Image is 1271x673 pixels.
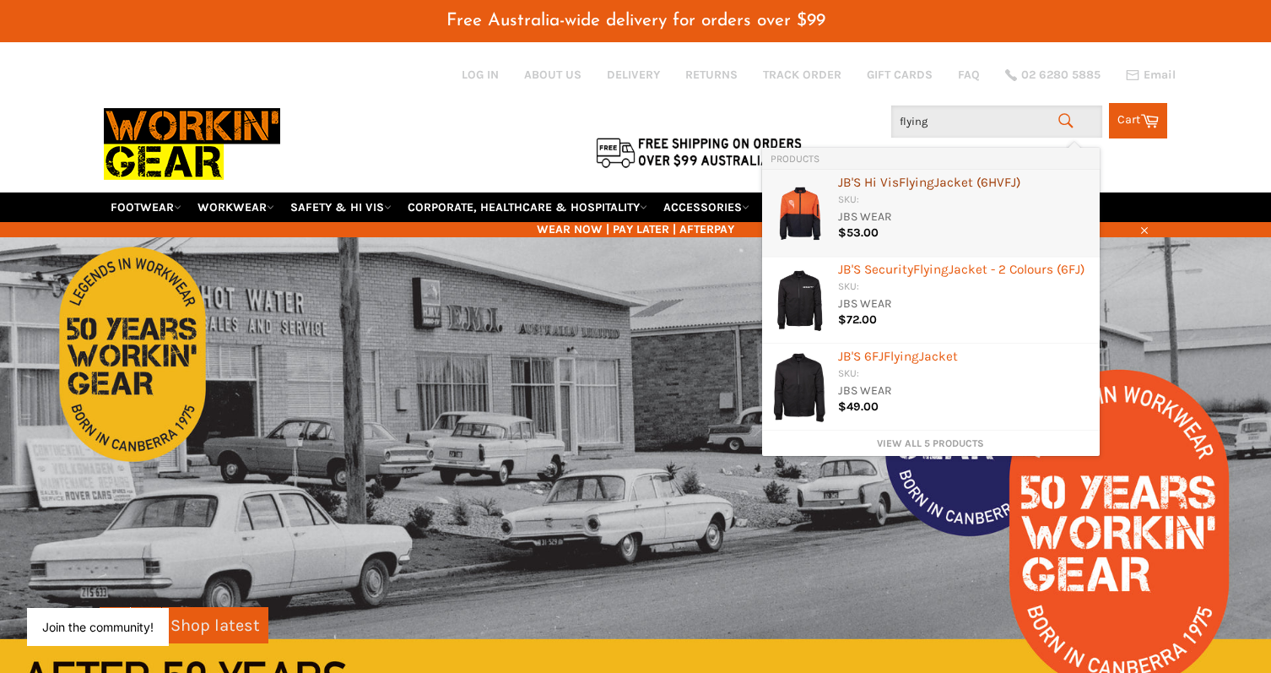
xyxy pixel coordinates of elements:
span: 02 6280 5885 [1021,69,1101,81]
span: $72.00 [838,312,877,327]
a: TRACK ORDER [763,67,841,83]
a: ABOUT US [524,67,581,83]
li: Products: JB'S 6FJ Flying Jacket [762,344,1100,431]
span: $49.00 [838,399,879,414]
a: RE-WORKIN' GEAR [759,193,873,222]
a: View all 5 products [771,437,1091,451]
img: JB_6HVFJ_480x480_clipped_rev_1_200x.png [776,178,824,249]
a: ACCESSORIES [657,193,756,222]
img: Workin Gear leaders in Workwear, Safety Boots, PPE, Uniforms. Australia's No.1 in Workwear [104,96,280,192]
button: Join the community! [42,620,154,634]
div: JB'S Security Jacket - 2 Colours (6FJ) [838,263,1091,280]
div: JBS WEAR [838,383,1091,400]
a: SAFETY & HI VIS [284,193,398,222]
img: FlyingJacket6FJBlack_200x.jpg [771,352,829,423]
a: 02 6280 5885 [1005,69,1101,81]
li: Products [762,148,1100,170]
div: SKU: [838,280,1091,296]
b: Flying [913,262,949,277]
a: Cart [1109,103,1167,138]
a: Shop latest [162,607,268,643]
b: Flying [884,349,919,364]
div: SKU: [838,366,1091,383]
img: SECURITY_JACKETBlack_200x.jpg [776,265,824,336]
a: Email [1126,68,1176,82]
b: Flying [899,175,934,190]
li: Products: JB'S Security Flying Jacket - 2 Colours (6FJ) [762,257,1100,344]
a: Log in [462,68,499,82]
a: DELIVERY [607,67,660,83]
img: Flat $9.95 shipping Australia wide [593,134,804,170]
div: JBS WEAR [838,209,1091,226]
a: FAQ [958,67,980,83]
div: JB'S 6FJ Jacket [838,350,1091,366]
a: CORPORATE, HEALTHCARE & HOSPITALITY [401,193,654,222]
div: SKU: [838,193,1091,209]
span: Email [1144,69,1176,81]
div: JB'S Hi Vis Jacket (6HVFJ) [838,176,1091,193]
span: $53.00 [838,225,879,240]
a: RETURNS [685,67,738,83]
a: GIFT CARDS [867,67,933,83]
li: Products: JB'S Hi Vis Flying Jacket (6HVFJ) [762,170,1100,257]
div: JBS WEAR [838,296,1091,313]
span: WEAR NOW | PAY LATER | AFTERPAY [104,221,1167,237]
a: FOOTWEAR [104,193,188,222]
span: Free Australia-wide delivery for orders over $99 [446,12,825,30]
li: View All [762,431,1100,457]
input: Search [891,106,1102,138]
a: WORKWEAR [191,193,281,222]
